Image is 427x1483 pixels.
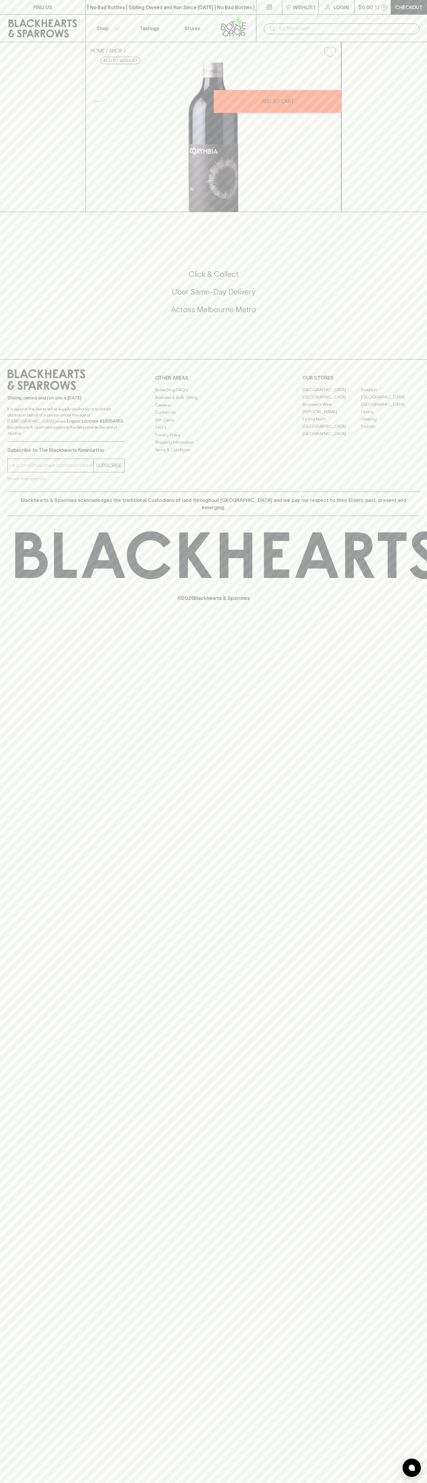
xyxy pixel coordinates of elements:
a: Careers [155,401,272,409]
button: Add to wishlist [322,45,338,60]
a: Bottle Drop FAQ's [155,386,272,394]
a: [GEOGRAPHIC_DATA] [302,394,361,401]
a: Gift Cards [155,416,272,424]
p: Stores [184,25,200,32]
p: Shop [96,25,109,32]
input: Try "Pinot noir" [278,24,415,34]
h5: Across Melbourne Metro [7,305,420,315]
a: [GEOGRAPHIC_DATA] [302,430,361,438]
button: Shop [86,15,128,42]
button: SUBSCRIBE [94,459,124,472]
strong: Liquor License #32064953 [67,419,123,424]
a: [GEOGRAPHIC_DATA] [361,401,420,408]
a: Contact Us [155,409,272,416]
a: [GEOGRAPHIC_DATA] [302,386,361,394]
a: Business & Bulk Gifting [155,394,272,401]
p: $0.00 [358,4,373,11]
a: Terms & Conditions [155,446,272,453]
a: Geelong [361,416,420,423]
p: SUBSCRIBE [96,462,122,469]
a: Shipping Information [155,439,272,446]
a: [GEOGRAPHIC_DATA] [361,394,420,401]
img: bubble-icon [409,1465,415,1471]
p: Tastings [140,25,159,32]
p: We will never spam you [7,476,125,482]
p: OUR STORES [302,374,420,381]
button: ADD TO CART [214,90,341,113]
div: Call to action block [7,245,420,347]
a: Brunswick West [302,401,361,408]
a: Prahran [361,423,420,430]
p: FIND US [33,4,52,11]
p: Login [334,4,349,11]
p: Blackhearts & Sparrows acknowledges the traditional Custodians of land throughout [GEOGRAPHIC_DAT... [12,496,415,511]
a: [GEOGRAPHIC_DATA] [302,423,361,430]
p: Subscribe to The Blackhearts Newsletter [7,446,125,454]
h5: Uber Same-Day Delivery [7,287,420,297]
a: Privacy Policy [155,431,272,438]
img: 39052.png [86,63,341,212]
a: SHOP [109,48,122,53]
a: Braddon [361,386,420,394]
h5: Click & Collect [7,269,420,279]
a: Stores [171,15,214,42]
p: Wishlist [293,4,316,11]
p: It is against the law to sell or supply alcohol to, or to obtain alcohol on behalf of a person un... [7,406,125,436]
a: FAQ's [155,424,272,431]
a: Tastings [128,15,171,42]
a: HOME [91,48,105,53]
button: Add to wishlist [100,57,140,64]
a: Fitzroy [361,408,420,416]
a: [PERSON_NAME] [302,408,361,416]
p: Sibling owned and run since [DATE] [7,395,125,401]
a: Fitzroy North [302,416,361,423]
p: 0 [383,5,385,9]
input: e.g. jane@blackheartsandsparrows.com.au [12,460,93,470]
p: Checkout [395,4,423,11]
p: OTHER AREAS [155,374,272,381]
p: ADD TO CART [261,98,294,105]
